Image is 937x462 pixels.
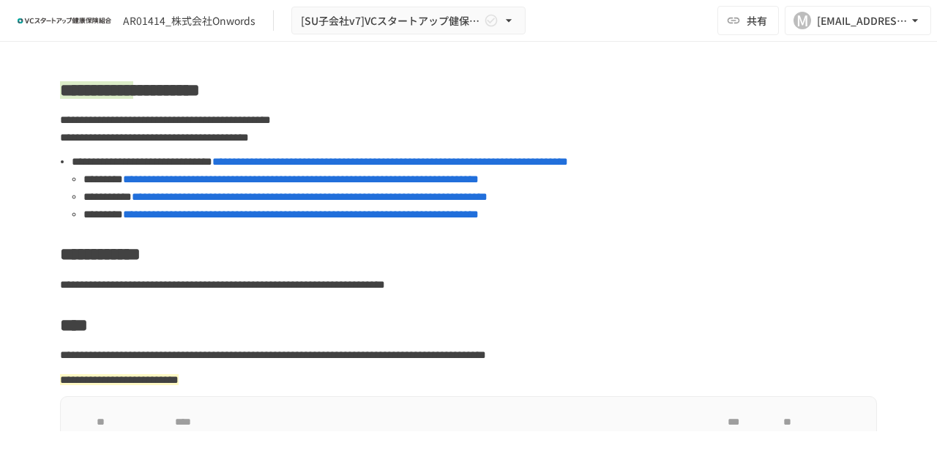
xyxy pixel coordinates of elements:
span: [SU子会社v7]VCスタートアップ健保への加入申請手続き [301,12,481,30]
img: ZDfHsVrhrXUoWEWGWYf8C4Fv4dEjYTEDCNvmL73B7ox [18,9,111,32]
button: M[EMAIL_ADDRESS][DOMAIN_NAME] [785,6,931,35]
div: AR01414_株式会社Onwords [123,13,255,29]
button: 共有 [717,6,779,35]
span: 共有 [747,12,767,29]
div: [EMAIL_ADDRESS][DOMAIN_NAME] [817,12,908,30]
button: [SU子会社v7]VCスタートアップ健保への加入申請手続き [291,7,526,35]
div: M [794,12,811,29]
